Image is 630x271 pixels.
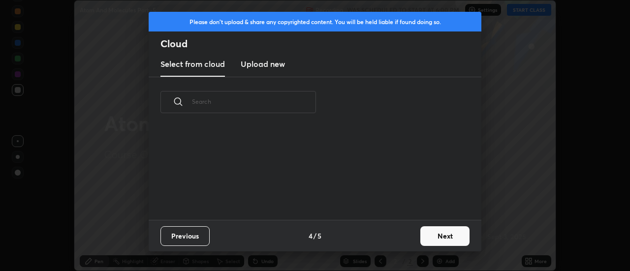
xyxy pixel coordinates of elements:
h3: Select from cloud [160,58,225,70]
h4: / [314,231,316,241]
h4: 5 [317,231,321,241]
button: Next [420,226,470,246]
input: Search [192,81,316,122]
h2: Cloud [160,37,481,50]
button: Previous [160,226,210,246]
div: Please don't upload & share any copyrighted content. You will be held liable if found doing so. [149,12,481,31]
h3: Upload new [241,58,285,70]
h4: 4 [309,231,313,241]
